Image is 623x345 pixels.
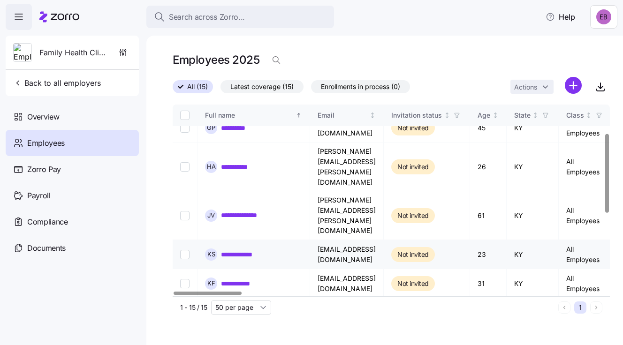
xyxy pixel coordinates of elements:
span: Not invited [397,210,429,221]
input: Select record 4 [180,162,190,172]
a: Overview [6,104,139,130]
a: Compliance [6,209,139,235]
span: 1 - 15 / 15 [180,303,207,312]
span: Enrollments in process (0) [321,81,400,93]
div: Not sorted [444,112,450,119]
span: Documents [27,242,66,254]
input: Select record 7 [180,279,190,288]
td: [PERSON_NAME][EMAIL_ADDRESS][PERSON_NAME][DOMAIN_NAME] [310,142,384,191]
td: All Employees [559,240,612,269]
span: All (15) [187,81,208,93]
span: Not invited [397,278,429,289]
div: Not sorted [532,112,539,119]
th: EmailNot sorted [310,105,384,126]
h1: Employees 2025 [173,52,259,67]
span: Not invited [397,161,429,172]
span: G P [207,125,215,131]
div: Full name [205,110,294,120]
td: [EMAIL_ADDRESS][DOMAIN_NAME] [310,113,384,142]
div: Not sorted [492,112,499,119]
span: J V [207,212,215,218]
div: Age [478,110,490,120]
div: Sorted ascending [296,112,302,119]
td: [EMAIL_ADDRESS][DOMAIN_NAME] [310,269,384,298]
div: Email [318,110,368,120]
td: [EMAIL_ADDRESS][DOMAIN_NAME] [310,240,384,269]
span: Actions [514,84,537,90]
span: Overview [27,111,59,123]
td: KY [507,240,559,269]
button: Actions [510,80,554,94]
th: Invitation statusNot sorted [384,105,470,126]
button: Next page [590,301,602,314]
span: Compliance [27,216,68,228]
td: All Employees [559,191,612,240]
img: Employer logo [14,44,31,62]
input: Select record 6 [180,250,190,259]
td: 31 [470,269,507,298]
a: Documents [6,235,139,261]
span: Help [546,11,575,22]
th: StateNot sorted [507,105,559,126]
span: Family Health Clinic PSC [39,47,107,59]
td: All Employees [559,269,612,298]
span: K F [207,280,215,286]
td: 26 [470,142,507,191]
span: Zorro Pay [27,164,61,175]
span: Payroll [27,190,51,202]
td: 23 [470,240,507,269]
button: Search across Zorro... [146,6,334,28]
a: Zorro Pay [6,156,139,182]
span: H A [207,164,216,170]
span: K S [207,251,215,257]
div: Not sorted [585,112,592,119]
input: Select record 3 [180,123,190,133]
svg: add icon [565,77,582,94]
th: ClassNot sorted [559,105,612,126]
td: All Employees [559,142,612,191]
input: Select all records [180,111,190,120]
button: 1 [574,301,586,314]
button: Help [538,7,583,26]
td: KY [507,113,559,142]
a: Employees [6,130,139,156]
span: Latest coverage (15) [230,81,294,93]
span: Back to all employers [13,77,101,89]
button: Back to all employers [9,74,105,92]
td: 45 [470,113,507,142]
span: Employees [27,137,65,149]
td: [PERSON_NAME][EMAIL_ADDRESS][PERSON_NAME][DOMAIN_NAME] [310,191,384,240]
div: State [514,110,531,120]
button: Previous page [558,301,570,314]
th: AgeNot sorted [470,105,507,126]
td: KY [507,142,559,191]
div: Not sorted [369,112,376,119]
span: Search across Zorro... [169,11,245,23]
img: e893a1d701ecdfe11b8faa3453cd5ce7 [596,9,611,24]
a: Payroll [6,182,139,209]
td: 61 [470,191,507,240]
td: KY [507,191,559,240]
span: Not invited [397,249,429,260]
span: Not invited [397,122,429,134]
td: All Employees [559,113,612,142]
input: Select record 5 [180,211,190,220]
th: Full nameSorted ascending [198,105,310,126]
div: Class [566,110,584,120]
td: KY [507,269,559,298]
div: Invitation status [391,110,442,120]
